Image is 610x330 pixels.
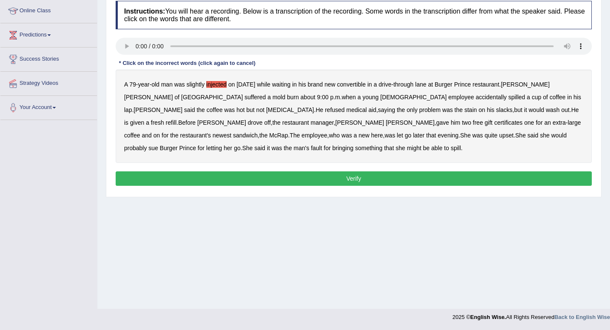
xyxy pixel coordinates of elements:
b: a [527,94,530,101]
b: fresh [151,119,164,126]
b: slacks [496,106,513,113]
b: coffee [207,106,223,113]
b: accidentally [476,94,507,101]
b: a [267,94,271,101]
b: at [428,81,433,88]
b: probably [124,145,147,151]
b: was [472,132,483,139]
b: who [329,132,340,139]
b: convertible [337,81,366,88]
b: coffee [124,132,140,139]
b: of [175,94,180,101]
b: suffered [244,94,266,101]
div: - - - . : . . . . , , . . , , , - , . , , . . . . [116,70,592,163]
b: her [224,145,232,151]
b: a [374,81,377,88]
b: [MEDICAL_DATA] [266,106,314,113]
b: his [298,81,306,88]
b: [GEOGRAPHIC_DATA] [181,94,243,101]
a: Back to English Wise [555,314,610,320]
b: in [367,81,372,88]
b: the [170,132,178,139]
b: she [396,145,405,151]
b: might [407,145,421,151]
b: [DATE] [236,81,255,88]
b: wash [546,106,560,113]
b: was [272,145,282,151]
b: that [426,132,436,139]
b: lane [415,81,426,88]
b: coffee [549,94,566,101]
b: the [397,106,405,113]
b: Prince [454,81,471,88]
b: on [479,106,485,113]
b: brand [308,81,323,88]
b: medical [347,106,367,113]
b: the [259,132,267,139]
b: certificates [494,119,523,126]
b: was [224,106,235,113]
b: for [536,119,543,126]
b: on [228,81,235,88]
b: 9 [317,94,320,101]
b: extra [552,119,566,126]
b: given [130,119,144,126]
b: later [413,132,424,139]
h4: You will hear a recording. Below is a transcription of the recording. Some words in the transcrip... [116,1,592,29]
b: to [444,145,449,151]
b: saying [378,106,395,113]
b: stain [464,106,477,113]
b: [PERSON_NAME] [386,119,435,126]
b: a [354,132,357,139]
b: new [324,81,335,88]
b: said [184,106,195,113]
b: old [152,81,160,88]
b: while [257,81,270,88]
b: through [394,81,413,88]
b: would [529,106,544,113]
b: not [256,106,264,113]
a: Your Account [0,96,97,117]
b: [PERSON_NAME] [134,106,183,113]
b: spilled [508,94,525,101]
b: evening [438,132,458,139]
b: for [324,145,330,151]
b: let [397,132,403,139]
b: year [138,81,150,88]
b: letting [206,145,222,151]
b: in [292,81,297,88]
b: when [342,94,356,101]
b: that [384,145,394,151]
b: man's [294,145,309,151]
b: man [161,81,172,88]
b: He [316,106,323,113]
b: 79 [129,81,136,88]
b: injected [206,81,227,88]
b: employee [302,132,327,139]
b: said [254,145,265,151]
b: She [460,132,471,139]
b: McRap [269,132,288,139]
a: Success Stories [0,48,97,69]
b: it [524,106,527,113]
b: was [385,132,395,139]
b: A [124,81,128,88]
b: hot [236,106,244,113]
b: 00 [322,94,329,101]
b: was [341,132,352,139]
b: restaurant [472,81,499,88]
b: manager [311,119,333,126]
b: mold [272,94,285,101]
b: [DEMOGRAPHIC_DATA] [380,94,447,101]
b: newest [213,132,231,139]
b: but [514,106,522,113]
b: young [363,94,379,101]
b: him [451,119,460,126]
b: She [515,132,526,139]
b: Burger [160,145,177,151]
b: the [455,106,463,113]
b: able [431,145,442,151]
b: the [272,119,280,126]
strong: English Wise. [470,314,506,320]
